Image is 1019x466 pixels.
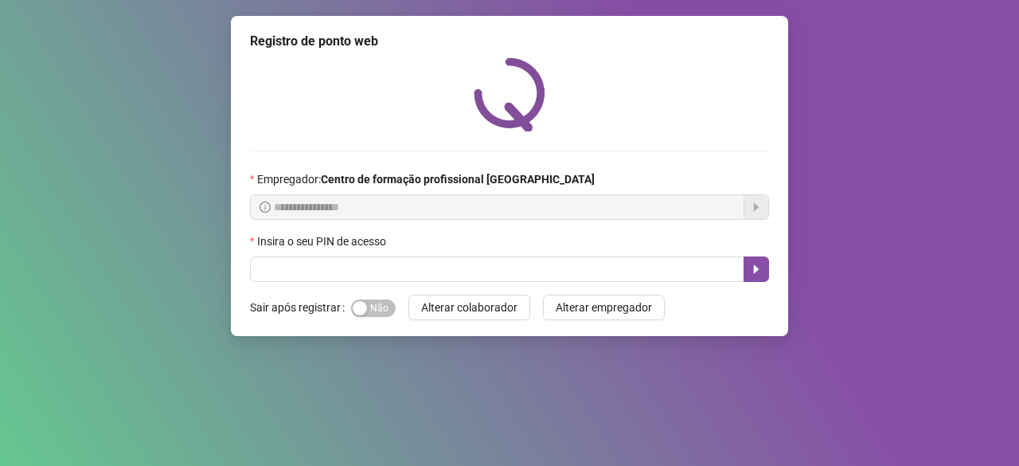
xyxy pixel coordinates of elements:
span: Empregador : [257,170,595,188]
span: Alterar colaborador [421,299,517,316]
img: QRPoint [474,57,545,131]
label: Insira o seu PIN de acesso [250,233,396,250]
button: Alterar colaborador [408,295,530,320]
label: Sair após registrar [250,295,351,320]
span: info-circle [260,202,271,213]
div: Registro de ponto web [250,32,769,51]
span: Alterar empregador [556,299,652,316]
strong: Centro de formação profissional [GEOGRAPHIC_DATA] [321,173,595,186]
span: caret-right [750,263,763,276]
button: Alterar empregador [543,295,665,320]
